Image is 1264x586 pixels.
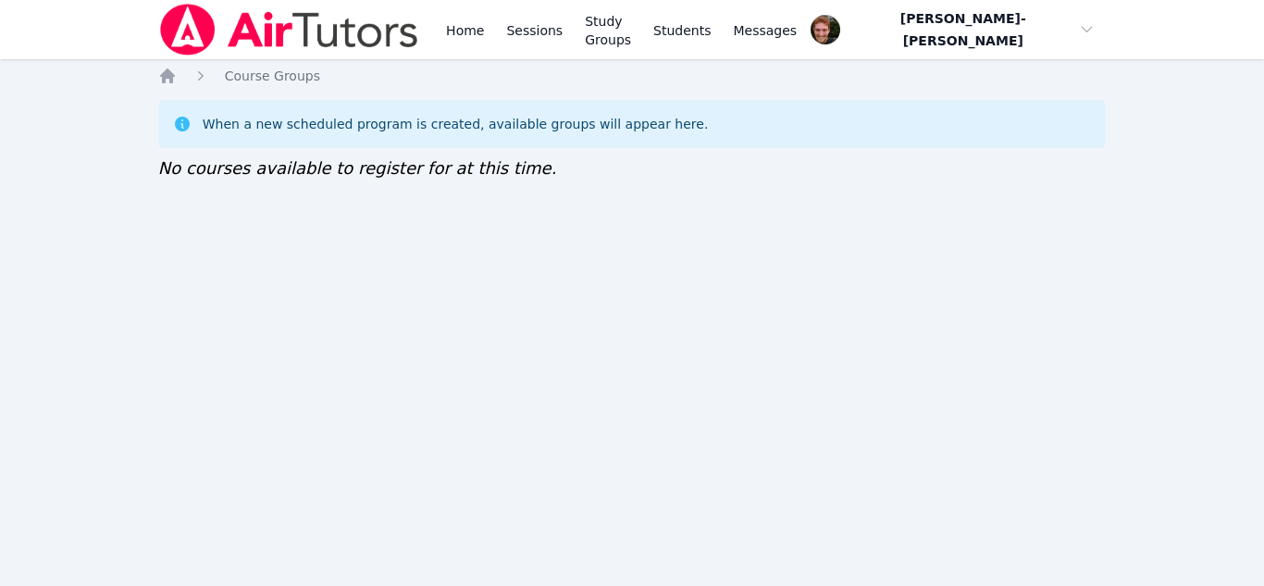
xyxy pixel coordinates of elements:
a: Course Groups [225,67,320,85]
img: Air Tutors [158,4,420,56]
span: Messages [734,21,798,40]
nav: Breadcrumb [158,67,1107,85]
span: No courses available to register for at this time. [158,158,557,178]
span: Course Groups [225,69,320,83]
div: When a new scheduled program is created, available groups will appear here. [203,115,709,133]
